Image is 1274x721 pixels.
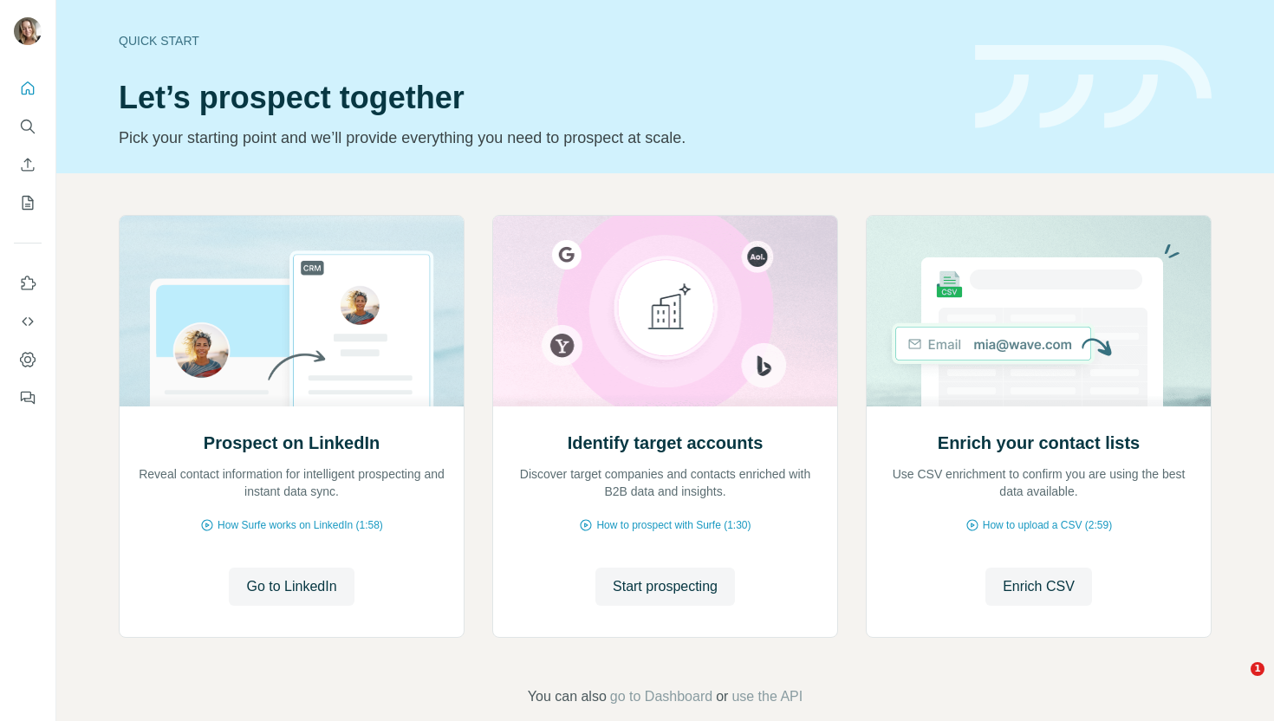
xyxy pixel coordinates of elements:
button: use the API [731,686,803,707]
button: Go to LinkedIn [229,568,354,606]
button: Feedback [14,382,42,413]
button: Search [14,111,42,142]
button: Enrich CSV [985,568,1092,606]
p: Use CSV enrichment to confirm you are using the best data available. [884,465,1193,500]
span: 1 [1251,662,1264,676]
button: Enrich CSV [14,149,42,180]
img: Enrich your contact lists [866,216,1212,406]
img: Prospect on LinkedIn [119,216,465,406]
span: How to upload a CSV (2:59) [983,517,1112,533]
p: Pick your starting point and we’ll provide everything you need to prospect at scale. [119,126,954,150]
h2: Enrich your contact lists [938,431,1140,455]
button: Start prospecting [595,568,735,606]
span: Start prospecting [613,576,718,597]
span: or [716,686,728,707]
p: Reveal contact information for intelligent prospecting and instant data sync. [137,465,446,500]
button: Dashboard [14,344,42,375]
span: Go to LinkedIn [246,576,336,597]
img: Avatar [14,17,42,45]
span: You can also [528,686,607,707]
img: Identify target accounts [492,216,838,406]
span: How Surfe works on LinkedIn (1:58) [218,517,383,533]
button: My lists [14,187,42,218]
button: Use Surfe API [14,306,42,337]
h2: Prospect on LinkedIn [204,431,380,455]
iframe: Intercom live chat [1215,662,1257,704]
span: Enrich CSV [1003,576,1075,597]
p: Discover target companies and contacts enriched with B2B data and insights. [510,465,820,500]
button: Use Surfe on LinkedIn [14,268,42,299]
button: go to Dashboard [610,686,712,707]
img: banner [975,45,1212,129]
h1: Let’s prospect together [119,81,954,115]
button: Quick start [14,73,42,104]
h2: Identify target accounts [568,431,764,455]
div: Quick start [119,32,954,49]
span: How to prospect with Surfe (1:30) [596,517,751,533]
